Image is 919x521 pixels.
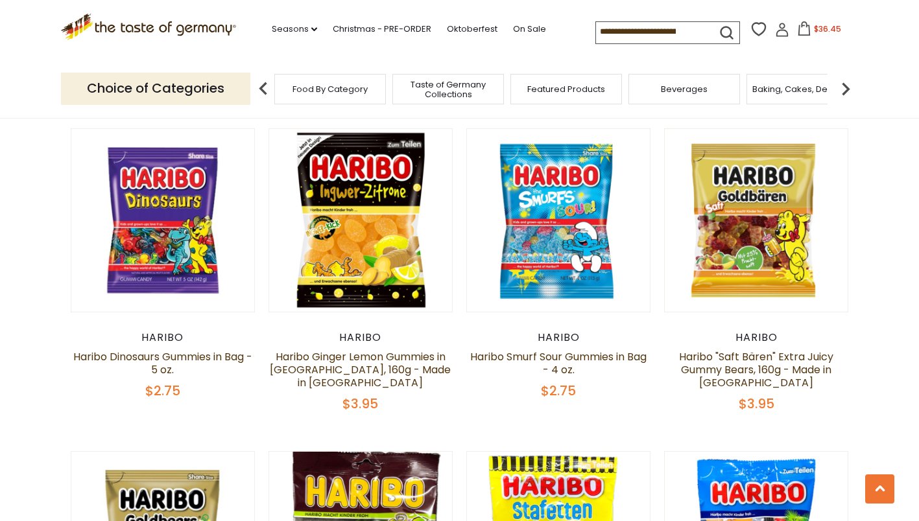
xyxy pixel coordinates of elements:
[739,395,774,413] span: $3.95
[71,331,256,344] div: Haribo
[71,129,255,312] img: Haribo
[342,395,378,413] span: $3.95
[665,129,848,312] img: Haribo
[61,73,250,104] p: Choice of Categories
[270,349,451,390] a: Haribo Ginger Lemon Gummies in [GEOGRAPHIC_DATA], 160g - Made in [GEOGRAPHIC_DATA]
[269,331,453,344] div: Haribo
[814,23,841,34] span: $36.45
[73,349,252,377] a: Haribo Dinosaurs Gummies in Bag - 5 oz.
[661,84,708,94] a: Beverages
[250,76,276,102] img: previous arrow
[466,331,651,344] div: Haribo
[513,22,546,36] a: On Sale
[145,382,180,400] span: $2.75
[527,84,605,94] a: Featured Products
[664,331,849,344] div: Haribo
[752,84,853,94] a: Baking, Cakes, Desserts
[541,382,576,400] span: $2.75
[833,76,859,102] img: next arrow
[679,349,833,390] a: Haribo "Saft Bären" Extra Juicy Gummy Bears, 160g - Made in [GEOGRAPHIC_DATA]
[467,129,650,312] img: Haribo
[396,80,500,99] a: Taste of Germany Collections
[470,349,647,377] a: Haribo Smurf Sour Gummies in Bag - 4 oz.
[792,21,847,41] button: $36.45
[333,22,431,36] a: Christmas - PRE-ORDER
[292,84,368,94] a: Food By Category
[272,22,317,36] a: Seasons
[447,22,497,36] a: Oktoberfest
[269,129,453,312] img: Haribo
